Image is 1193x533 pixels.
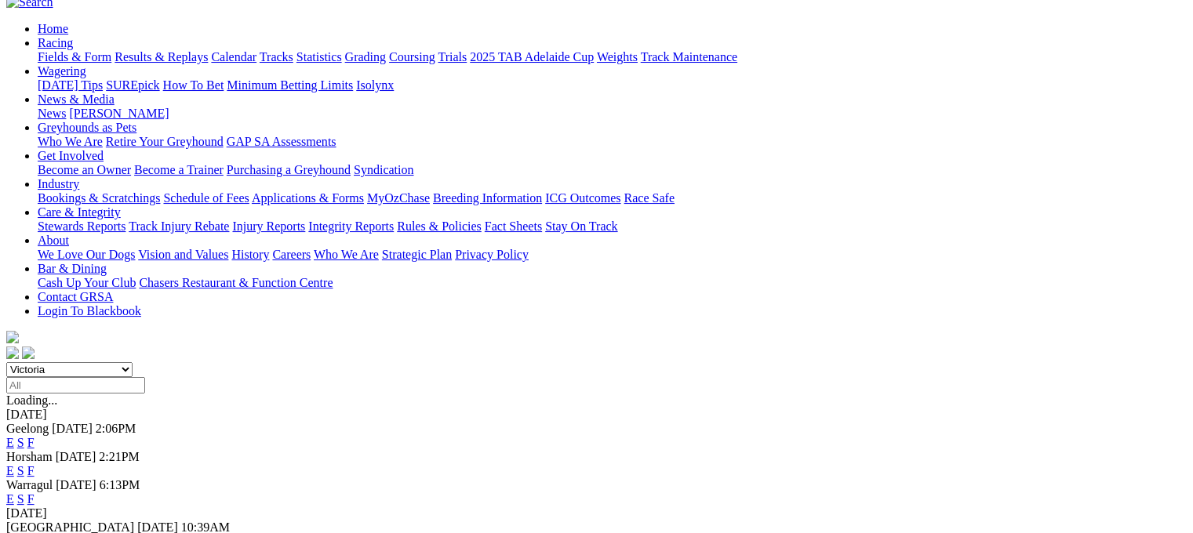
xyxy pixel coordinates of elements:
a: Vision and Values [138,248,228,261]
a: Schedule of Fees [163,191,249,205]
a: MyOzChase [367,191,430,205]
a: Tracks [260,50,293,63]
a: E [6,492,14,506]
a: Become a Trainer [134,163,224,176]
div: Racing [38,50,1187,64]
a: Stewards Reports [38,219,125,233]
a: About [38,234,69,247]
a: Strategic Plan [382,248,452,261]
span: 6:13PM [100,478,140,491]
a: F [27,436,35,449]
span: [DATE] [56,450,96,463]
a: F [27,492,35,506]
div: [DATE] [6,506,1187,520]
a: Login To Blackbook [38,304,141,317]
a: Privacy Policy [455,248,529,261]
a: Contact GRSA [38,290,113,303]
div: Industry [38,191,1187,205]
a: Injury Reports [232,219,305,233]
span: Horsham [6,450,53,463]
a: Rules & Policies [397,219,482,233]
a: Calendar [211,50,256,63]
span: Geelong [6,422,49,435]
a: Cash Up Your Club [38,276,136,289]
a: How To Bet [163,78,224,92]
a: Weights [597,50,638,63]
a: Statistics [296,50,342,63]
span: 2:06PM [96,422,136,435]
a: Breeding Information [433,191,542,205]
div: News & Media [38,107,1187,121]
span: Warragul [6,478,53,491]
a: E [6,436,14,449]
a: Who We Are [314,248,379,261]
div: [DATE] [6,408,1187,422]
a: SUREpick [106,78,159,92]
div: About [38,248,1187,262]
div: Wagering [38,78,1187,92]
a: Minimum Betting Limits [227,78,353,92]
a: 2025 TAB Adelaide Cup [470,50,594,63]
span: 2:21PM [99,450,140,463]
img: facebook.svg [6,346,19,359]
a: Race Safe [624,191,674,205]
div: Bar & Dining [38,276,1187,290]
a: ICG Outcomes [545,191,620,205]
a: S [17,436,24,449]
a: Retire Your Greyhound [106,135,224,148]
a: Integrity Reports [308,219,394,233]
a: E [6,464,14,477]
a: Track Maintenance [641,50,737,63]
a: Coursing [389,50,435,63]
a: Industry [38,177,79,190]
a: S [17,464,24,477]
div: Greyhounds as Pets [38,135,1187,149]
a: Racing [38,36,73,49]
img: logo-grsa-white.png [6,331,19,343]
a: Greyhounds as Pets [38,121,136,134]
a: Careers [272,248,311,261]
a: Applications & Forms [252,191,364,205]
a: Track Injury Rebate [129,219,229,233]
a: Chasers Restaurant & Function Centre [139,276,333,289]
a: Wagering [38,64,86,78]
span: [DATE] [56,478,96,491]
a: Stay On Track [545,219,617,233]
a: F [27,464,35,477]
a: Become an Owner [38,163,131,176]
a: Purchasing a Greyhound [227,163,351,176]
a: Fields & Form [38,50,111,63]
img: twitter.svg [22,346,35,359]
a: Syndication [354,163,413,176]
a: Bar & Dining [38,262,107,275]
a: Bookings & Scratchings [38,191,160,205]
a: News & Media [38,92,115,106]
span: Loading... [6,393,57,407]
a: [DATE] Tips [38,78,103,92]
a: Get Involved [38,149,104,162]
a: History [231,248,269,261]
span: [DATE] [52,422,93,435]
a: We Love Our Dogs [38,248,135,261]
a: Who We Are [38,135,103,148]
a: Home [38,22,68,35]
a: Fact Sheets [485,219,542,233]
a: GAP SA Assessments [227,135,336,148]
div: Care & Integrity [38,219,1187,234]
a: Trials [438,50,467,63]
a: Care & Integrity [38,205,121,219]
a: S [17,492,24,506]
a: Grading [345,50,386,63]
a: News [38,107,66,120]
a: Results & Replays [115,50,208,63]
div: Get Involved [38,163,1187,177]
a: [PERSON_NAME] [69,107,169,120]
a: Isolynx [356,78,394,92]
input: Select date [6,377,145,393]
